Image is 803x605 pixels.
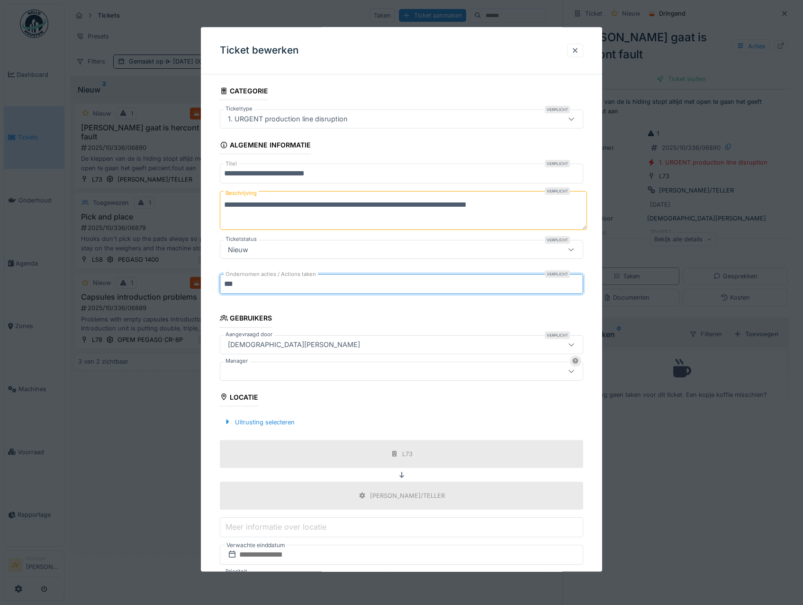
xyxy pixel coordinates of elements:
[224,236,259,244] label: Ticketstatus
[224,114,352,125] div: 1. URGENT production line disruption
[220,416,298,429] div: Uitrusting selecteren
[224,188,259,200] label: Beschrijving
[545,331,570,339] div: Verplicht
[545,188,570,195] div: Verplicht
[224,271,318,279] label: Ondernomen acties / Actions taken
[220,45,299,56] h3: Ticket bewerken
[220,84,269,100] div: Categorie
[224,568,249,576] label: Prioriteit
[370,491,445,500] div: [PERSON_NAME]/TELLER
[224,357,250,365] label: Manager
[226,540,286,550] label: Verwachte einddatum
[545,106,570,114] div: Verplicht
[224,105,254,113] label: Tickettype
[224,245,252,255] div: Nieuw
[224,522,328,533] label: Meer informatie over locatie
[545,237,570,244] div: Verplicht
[220,390,259,406] div: Locatie
[545,160,570,168] div: Verplicht
[545,271,570,278] div: Verplicht
[220,312,272,328] div: Gebruikers
[224,339,364,350] div: [DEMOGRAPHIC_DATA][PERSON_NAME]
[224,330,274,339] label: Aangevraagd door
[402,449,413,458] div: L73
[224,160,239,168] label: Titel
[220,138,311,155] div: Algemene informatie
